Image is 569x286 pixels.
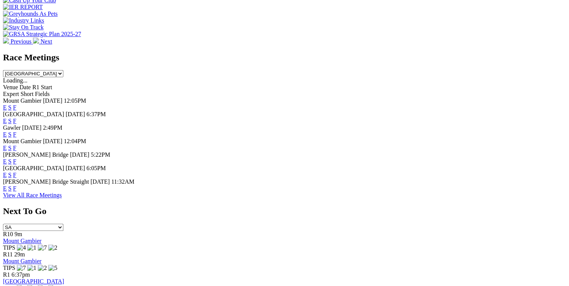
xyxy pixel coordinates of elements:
[3,84,18,90] span: Venue
[13,131,16,138] a: F
[3,206,566,216] h2: Next To Go
[3,4,43,10] img: IER REPORT
[3,165,64,171] span: [GEOGRAPHIC_DATA]
[3,172,7,178] a: E
[15,231,22,237] span: 9m
[3,24,43,31] img: Stay On Track
[38,244,47,251] img: 7
[3,118,7,124] a: E
[3,38,33,45] a: Previous
[3,251,13,258] span: R11
[3,104,7,111] a: E
[3,31,81,37] img: GRSA Strategic Plan 2025-27
[64,97,86,104] span: 12:05PM
[10,38,31,45] span: Previous
[22,124,42,131] span: [DATE]
[3,111,64,117] span: [GEOGRAPHIC_DATA]
[43,138,63,144] span: [DATE]
[64,138,86,144] span: 12:04PM
[3,138,42,144] span: Mount Gambier
[21,91,34,97] span: Short
[3,124,21,131] span: Gawler
[13,145,16,151] a: F
[48,265,57,271] img: 5
[3,271,10,278] span: R1
[33,38,52,45] a: Next
[13,172,16,178] a: F
[3,77,27,84] span: Loading...
[19,84,31,90] span: Date
[3,10,58,17] img: Greyhounds As Pets
[111,178,135,185] span: 11:32AM
[8,104,12,111] a: S
[13,104,16,111] a: F
[12,271,30,278] span: 6:37pm
[43,97,63,104] span: [DATE]
[8,118,12,124] a: S
[33,37,39,43] img: chevron-right-pager-white.svg
[3,238,42,244] a: Mount Gambier
[17,244,26,251] img: 4
[8,185,12,192] a: S
[3,151,69,158] span: [PERSON_NAME] Bridge
[87,165,106,171] span: 6:05PM
[40,38,52,45] span: Next
[8,172,12,178] a: S
[66,111,85,117] span: [DATE]
[13,158,16,165] a: F
[27,244,36,251] img: 1
[87,111,106,117] span: 6:37PM
[32,84,52,90] span: R1 Start
[8,131,12,138] a: S
[3,258,42,264] a: Mount Gambier
[3,244,15,251] span: TIPS
[17,265,26,271] img: 7
[3,192,62,198] a: View All Race Meetings
[3,17,44,24] img: Industry Links
[3,231,13,237] span: R10
[3,91,19,97] span: Expert
[14,251,25,258] span: 29m
[3,265,15,271] span: TIPS
[13,185,16,192] a: F
[8,145,12,151] a: S
[3,158,7,165] a: E
[91,151,110,158] span: 5:22PM
[43,124,63,131] span: 2:49PM
[3,37,9,43] img: chevron-left-pager-white.svg
[70,151,90,158] span: [DATE]
[35,91,49,97] span: Fields
[13,118,16,124] a: F
[3,97,42,104] span: Mount Gambier
[3,185,7,192] a: E
[3,145,7,151] a: E
[3,178,89,185] span: [PERSON_NAME] Bridge Straight
[48,244,57,251] img: 2
[3,52,566,63] h2: Race Meetings
[66,165,85,171] span: [DATE]
[8,158,12,165] a: S
[27,265,36,271] img: 1
[38,265,47,271] img: 2
[90,178,110,185] span: [DATE]
[3,278,64,285] a: [GEOGRAPHIC_DATA]
[3,131,7,138] a: E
